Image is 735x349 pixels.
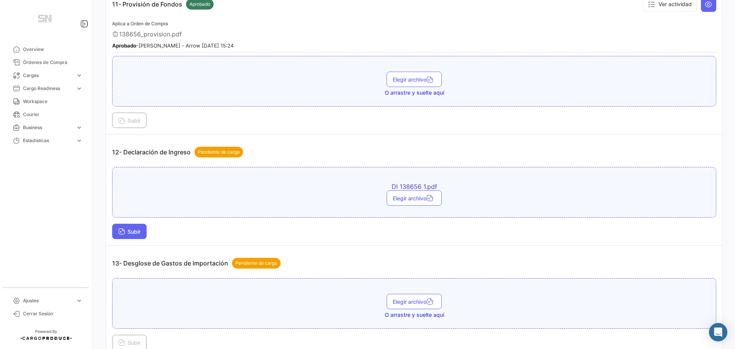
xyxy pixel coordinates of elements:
[112,147,243,157] p: 12- Declaración de Ingreso
[76,137,83,144] span: expand_more
[387,294,442,309] button: Elegir archivo
[76,124,83,131] span: expand_more
[23,72,73,79] span: Cargas
[118,117,140,124] span: Subir
[118,339,140,346] span: Subir
[385,89,444,97] span: O arrastre y suelte aquí
[23,111,83,118] span: Courier
[709,323,727,341] div: Abrir Intercom Messenger
[76,85,83,92] span: expand_more
[387,190,442,206] button: Elegir archivo
[23,310,83,317] span: Cerrar Sesión
[119,30,182,38] span: 138656_provision.pdf
[6,56,86,69] a: Órdenes de Compra
[118,228,140,235] span: Subir
[23,46,83,53] span: Overview
[23,137,73,144] span: Estadísticas
[23,124,73,131] span: Business
[393,76,436,83] span: Elegir archivo
[280,183,548,190] span: DI 138656 1.pdf
[198,149,240,156] span: Pendiente de carga
[112,258,281,269] p: 13- Desglose de Gastos de Importación
[76,72,83,79] span: expand_more
[112,43,234,49] small: - [PERSON_NAME] - Arrow [DATE] 15:24
[6,108,86,121] a: Courier
[23,85,73,92] span: Cargo Readiness
[6,43,86,56] a: Overview
[23,59,83,66] span: Órdenes de Compra
[112,113,147,128] button: Subir
[23,297,73,304] span: Ajustes
[27,9,65,31] img: Manufactura+Logo.png
[112,21,168,26] span: Aplica a Orden de Compra
[112,43,136,49] b: Aprobado
[235,260,277,267] span: Pendiente de carga
[6,95,86,108] a: Workspace
[393,298,436,305] span: Elegir archivo
[393,195,436,202] span: Elegir archivo
[112,224,147,239] button: Subir
[385,311,444,319] span: O arrastre y suelte aquí
[76,297,83,304] span: expand_more
[23,98,83,105] span: Workspace
[387,72,442,87] button: Elegir archivo
[189,1,210,8] span: Aprobado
